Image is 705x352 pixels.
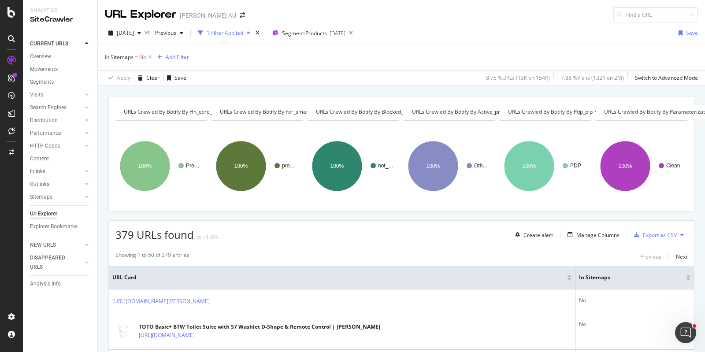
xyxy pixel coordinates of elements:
div: Save [686,29,698,37]
div: Save [174,74,186,82]
text: Clean [666,163,680,169]
a: Movements [30,65,91,74]
div: arrow-right-arrow-left [240,12,245,19]
div: Previous [640,253,661,260]
text: 100% [427,163,440,169]
a: NEW URLS [30,241,82,250]
div: Performance [30,129,61,138]
div: Analytics [30,7,90,15]
text: 100% [234,163,248,169]
button: Previous [640,251,661,262]
div: 1 Filter Applied [207,29,243,37]
button: Save [163,71,186,85]
a: CURRENT URLS [30,39,82,48]
h4: URLs Crawled By Botify By blocked_by_robots_txt [314,105,449,119]
div: Content [30,154,49,163]
div: Analysis Info [30,279,61,289]
div: Export as CSV [643,231,677,239]
a: Search Engines [30,103,82,112]
div: Sitemaps [30,193,52,202]
button: [DATE] [105,26,145,40]
iframe: Intercom live chat [675,322,696,343]
div: Search Engines [30,103,67,112]
div: Next [676,253,687,260]
span: = [135,53,138,61]
text: 100% [138,163,152,169]
span: 2025 Sep. 21st [117,29,134,37]
span: No [139,51,146,63]
button: Add Filter [154,52,189,63]
div: [PERSON_NAME] AU [180,11,236,20]
div: Explorer Bookmarks [30,222,78,231]
span: In Sitemaps [579,274,673,282]
div: Segments [30,78,54,87]
span: URLs Crawled By Botify By for_smartindex [220,108,323,115]
h4: URLs Crawled By Botify By pdp_plp [506,105,606,119]
div: 7.88 % Visits ( 132K on 2M ) [561,74,624,82]
div: No [579,320,690,328]
a: DISAPPEARED URLS [30,253,82,272]
button: Next [676,251,687,262]
div: HTTP Codes [30,141,60,151]
a: Content [30,154,91,163]
a: Overview [30,52,91,61]
a: Explorer Bookmarks [30,222,91,231]
h4: URLs Crawled By Botify By hn_core_segments [122,105,249,119]
text: not_… [378,163,393,169]
text: Oth… [474,163,488,169]
div: 8.75 % URLs ( 13K on 154K ) [486,74,550,82]
div: CURRENT URLS [30,39,68,48]
div: A chart. [211,128,302,204]
div: Create alert [523,231,553,239]
svg: A chart. [115,128,206,204]
a: Url Explorer [30,209,91,219]
div: Distribution [30,116,58,125]
button: Export as CSV [631,228,677,242]
a: Sitemaps [30,193,82,202]
div: Showing 1 to 50 of 379 entries [115,251,189,262]
div: Outlinks [30,180,49,189]
button: Segment:Products[DATE] [269,26,345,40]
svg: A chart. [404,128,494,204]
span: URLs Crawled By Botify By pdp_plp [508,108,593,115]
span: Segment: Products [282,30,327,37]
svg: A chart. [500,128,590,204]
div: URL Explorer [105,7,176,22]
a: [URL][DOMAIN_NAME][PERSON_NAME] [112,297,210,306]
input: Find a URL [613,7,698,22]
div: Apply [117,74,130,82]
div: Switch to Advanced Mode [635,74,698,82]
div: Add Filter [166,53,189,61]
text: 100% [330,163,344,169]
span: 379 URLs found [115,227,194,242]
span: URLs Crawled By Botify By blocked_by_robots_txt [316,108,435,115]
button: Clear [134,71,160,85]
text: Pro… [186,163,200,169]
img: main image [112,325,134,337]
span: Previous [152,29,176,37]
span: URLs Crawled By Botify By hn_core_segments [124,108,236,115]
span: URL Card [112,274,565,282]
text: PDP [570,163,581,169]
text: 100% [523,163,536,169]
svg: A chart. [596,128,686,204]
span: vs [145,28,152,36]
a: Performance [30,129,82,138]
a: HTTP Codes [30,141,82,151]
a: Distribution [30,116,82,125]
a: Inlinks [30,167,82,176]
div: DISAPPEARED URLS [30,253,74,272]
button: Previous [152,26,187,40]
button: Apply [105,71,130,85]
h4: URLs Crawled By Botify By active_product_categories [410,105,555,119]
a: [URL][DOMAIN_NAME] [139,331,195,340]
a: Outlinks [30,180,82,189]
div: +1.6% [203,233,218,241]
div: Url Explorer [30,209,57,219]
div: A chart. [308,128,398,204]
div: Inlinks [30,167,45,176]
